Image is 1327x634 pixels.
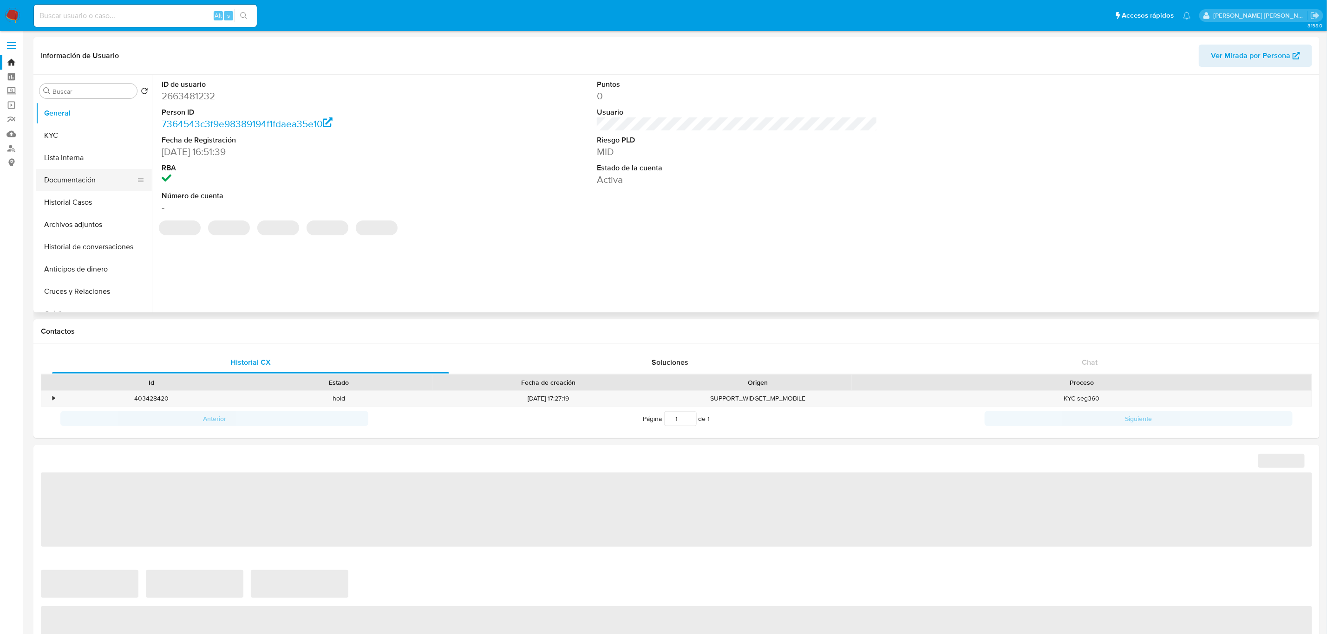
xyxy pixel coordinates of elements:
[234,9,253,22] button: search-icon
[36,191,152,213] button: Historial Casos
[664,391,852,406] div: SUPPORT_WIDGET_MP_MOBILE
[597,145,878,158] dd: MID
[1211,45,1290,67] span: Ver Mirada por Persona
[652,357,688,368] span: Soluciones
[215,11,222,20] span: Alt
[162,90,443,103] dd: 2663481232
[597,135,878,145] dt: Riesgo PLD
[257,220,299,235] span: ‌
[159,220,201,235] span: ‌
[708,414,710,423] span: 1
[597,90,878,103] dd: 0
[36,102,152,124] button: General
[1214,11,1307,20] p: david.marinmartinez@mercadolibre.com.co
[227,11,230,20] span: s
[356,220,398,235] span: ‌
[858,378,1305,387] div: Proceso
[36,236,152,258] button: Historial de conversaciones
[162,117,333,130] a: 7364543c3f9e98389194f1fdaea35e10
[34,10,257,22] input: Buscar usuario o caso...
[162,201,443,214] dd: -
[597,163,878,173] dt: Estado de la cuenta
[36,213,152,236] button: Archivos adjuntos
[162,191,443,201] dt: Número de cuenta
[36,169,144,191] button: Documentación
[245,391,433,406] div: hold
[852,391,1312,406] div: KYC seg360
[58,391,245,406] div: 403428420
[36,147,152,169] button: Lista Interna
[162,135,443,145] dt: Fecha de Registración
[252,378,426,387] div: Estado
[597,173,878,186] dd: Activa
[60,411,368,426] button: Anterior
[36,124,152,147] button: KYC
[597,107,878,117] dt: Usuario
[1310,11,1320,20] a: Salir
[1082,357,1098,368] span: Chat
[671,378,845,387] div: Origen
[162,163,443,173] dt: RBA
[985,411,1293,426] button: Siguiente
[36,280,152,303] button: Cruces y Relaciones
[64,378,239,387] div: Id
[597,79,878,90] dt: Puntos
[162,145,443,158] dd: [DATE] 16:51:39
[43,87,51,95] button: Buscar
[439,378,658,387] div: Fecha de creación
[1183,12,1191,19] a: Notificaciones
[41,51,119,60] h1: Información de Usuario
[36,258,152,280] button: Anticipos de dinero
[1122,11,1174,20] span: Accesos rápidos
[208,220,250,235] span: ‌
[307,220,348,235] span: ‌
[230,357,271,368] span: Historial CX
[36,303,152,325] button: Créditos
[41,327,1312,336] h1: Contactos
[52,87,133,96] input: Buscar
[1199,45,1312,67] button: Ver Mirada por Persona
[162,107,443,117] dt: Person ID
[52,394,55,403] div: •
[141,87,148,97] button: Volver al orden por defecto
[643,411,710,426] span: Página de
[162,79,443,90] dt: ID de usuario
[433,391,664,406] div: [DATE] 17:27:19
